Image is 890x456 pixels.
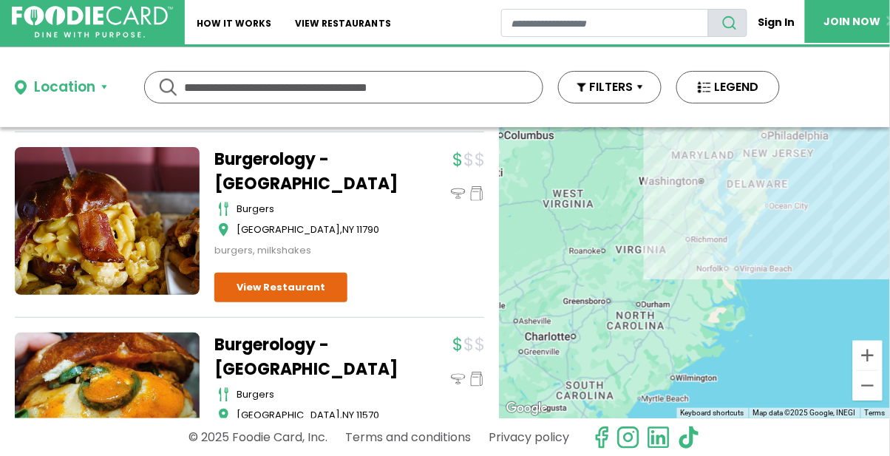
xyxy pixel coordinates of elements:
[188,424,327,450] p: © 2025 Foodie Card, Inc.
[853,341,883,370] button: Zoom in
[237,202,399,217] div: burgers
[747,9,805,36] a: Sign In
[34,77,95,98] div: Location
[345,424,471,450] a: Terms and conditions
[342,408,354,422] span: NY
[590,426,614,449] svg: check us out on facebook
[218,202,229,217] img: cutlery_icon.svg
[451,186,466,201] img: dinein_icon.svg
[676,71,780,103] button: LEGEND
[237,222,399,237] div: ,
[218,387,229,402] img: cutlery_icon.svg
[865,409,886,417] a: Terms
[356,408,379,422] span: 11570
[214,333,399,381] a: Burgerology - [GEOGRAPHIC_DATA]
[753,409,856,417] span: Map data ©2025 Google, INEGI
[503,399,551,418] a: Open this area in Google Maps (opens a new window)
[237,408,399,423] div: ,
[853,371,883,401] button: Zoom out
[647,426,670,449] img: linkedin.svg
[214,273,347,302] a: View Restaurant
[12,6,173,38] img: FoodieCard; Eat, Drink, Save, Donate
[214,147,399,196] a: Burgerology - [GEOGRAPHIC_DATA]
[708,9,747,37] button: search
[218,408,229,423] img: map_icon.svg
[342,222,354,236] span: NY
[218,222,229,237] img: map_icon.svg
[503,399,551,418] img: Google
[15,77,107,98] button: Location
[501,9,709,37] input: restaurant search
[237,408,340,422] span: [GEOGRAPHIC_DATA]
[237,222,340,236] span: [GEOGRAPHIC_DATA]
[558,71,662,103] button: FILTERS
[356,222,379,236] span: 11790
[237,387,399,402] div: burgers
[469,372,484,387] img: pickup_icon.svg
[469,186,484,201] img: pickup_icon.svg
[214,243,399,258] div: burgers, milkshakes
[677,426,701,449] img: tiktok.svg
[681,408,744,418] button: Keyboard shortcuts
[489,424,569,450] a: Privacy policy
[451,372,466,387] img: dinein_icon.svg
